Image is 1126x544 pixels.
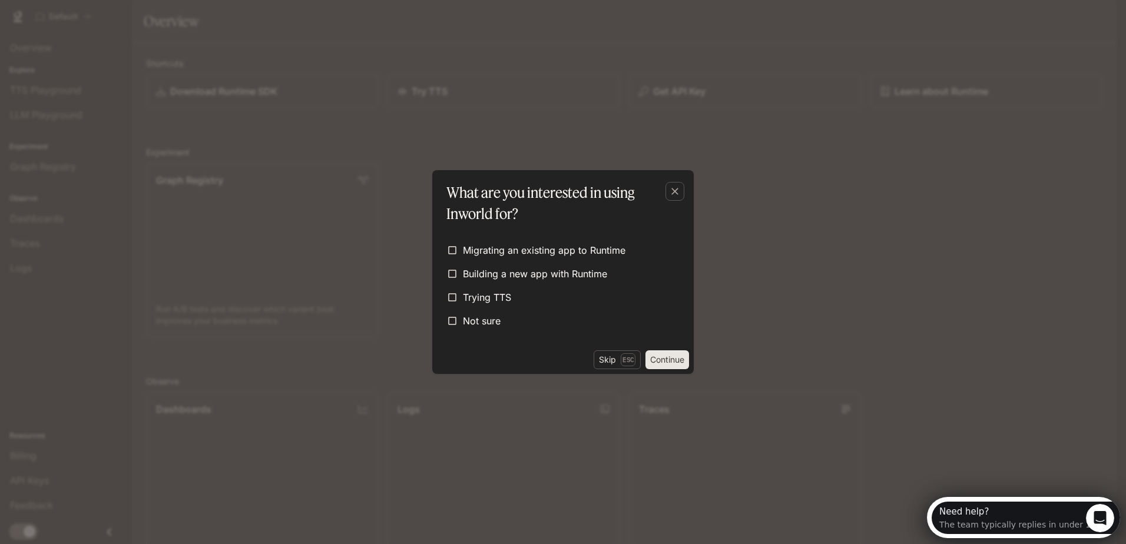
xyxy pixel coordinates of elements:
span: Building a new app with Runtime [463,267,607,281]
button: SkipEsc [594,350,641,369]
div: Need help? [12,10,169,19]
p: What are you interested in using Inworld for? [446,182,675,224]
span: Trying TTS [463,290,511,304]
div: The team typically replies in under 1h [12,19,169,32]
div: Open Intercom Messenger [5,5,204,37]
iframe: Intercom live chat [1086,504,1114,532]
span: Not sure [463,314,501,328]
button: Continue [645,350,689,369]
p: Esc [621,353,635,366]
span: Migrating an existing app to Runtime [463,243,625,257]
iframe: Intercom live chat discovery launcher [927,497,1120,538]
